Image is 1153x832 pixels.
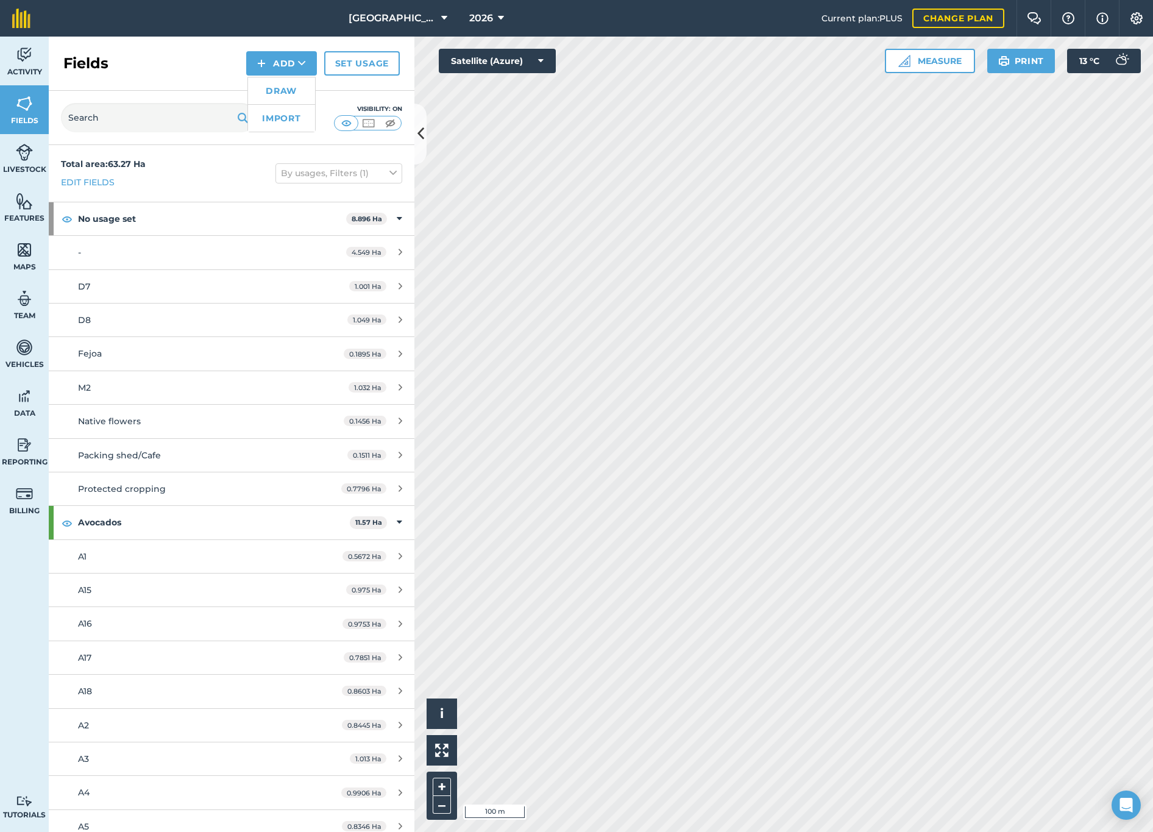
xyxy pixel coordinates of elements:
[78,787,90,798] span: A4
[334,104,402,114] div: Visibility: On
[1061,12,1076,24] img: A question mark icon
[349,11,436,26] span: [GEOGRAPHIC_DATA]
[342,821,386,831] span: 0.8346 Ha
[78,202,346,235] strong: No usage set
[248,77,315,104] a: Draw
[78,483,166,494] span: Protected cropping
[49,439,414,472] a: Packing shed/Cafe0.1511 Ha
[63,54,108,73] h2: Fields
[16,485,33,503] img: svg+xml;base64,PD94bWwgdmVyc2lvbj0iMS4wIiBlbmNvZGluZz0idXRmLTgiPz4KPCEtLSBHZW5lcmF0b3I6IEFkb2JlIE...
[78,382,91,393] span: M2
[16,795,33,807] img: svg+xml;base64,PD94bWwgdmVyc2lvbj0iMS4wIiBlbmNvZGluZz0idXRmLTgiPz4KPCEtLSBHZW5lcmF0b3I6IEFkb2JlIE...
[78,315,91,325] span: D8
[61,158,146,169] strong: Total area : 63.27 Ha
[347,450,386,460] span: 0.1511 Ha
[440,706,444,721] span: i
[1079,49,1099,73] span: 13 ° C
[49,540,414,573] a: A10.5672 Ha
[12,9,30,28] img: fieldmargin Logo
[49,202,414,235] div: No usage set8.896 Ha
[78,450,161,461] span: Packing shed/Cafe
[16,94,33,113] img: svg+xml;base64,PHN2ZyB4bWxucz0iaHR0cDovL3d3dy53My5vcmcvMjAwMC9zdmciIHdpZHRoPSI1NiIgaGVpZ2h0PSI2MC...
[1112,791,1141,820] div: Open Intercom Messenger
[339,117,354,129] img: svg+xml;base64,PHN2ZyB4bWxucz0iaHR0cDovL3d3dy53My5vcmcvMjAwMC9zdmciIHdpZHRoPSI1MCIgaGVpZ2h0PSI0MC...
[912,9,1004,28] a: Change plan
[49,574,414,606] a: A150.975 Ha
[344,652,386,663] span: 0.7851 Ha
[1027,12,1041,24] img: Two speech bubbles overlapping with the left bubble in the forefront
[16,436,33,454] img: svg+xml;base64,PD94bWwgdmVyc2lvbj0iMS4wIiBlbmNvZGluZz0idXRmLTgiPz4KPCEtLSBHZW5lcmF0b3I6IEFkb2JlIE...
[78,281,90,292] span: D7
[898,55,910,67] img: Ruler icon
[61,103,256,132] input: Search
[427,699,457,729] button: i
[49,270,414,303] a: D71.001 Ha
[78,506,350,539] strong: Avocados
[1109,49,1133,73] img: svg+xml;base64,PD94bWwgdmVyc2lvbj0iMS4wIiBlbmNvZGluZz0idXRmLTgiPz4KPCEtLSBHZW5lcmF0b3I6IEFkb2JlIE...
[78,416,141,427] span: Native flowers
[49,607,414,640] a: A160.9753 Ha
[344,349,386,359] span: 0.1895 Ha
[49,709,414,742] a: A20.8445 Ha
[49,371,414,404] a: M21.032 Ha
[49,405,414,438] a: Native flowers0.1456 Ha
[16,143,33,162] img: svg+xml;base64,PD94bWwgdmVyc2lvbj0iMS4wIiBlbmNvZGluZz0idXRmLTgiPz4KPCEtLSBHZW5lcmF0b3I6IEFkb2JlIE...
[347,315,386,325] span: 1.049 Ha
[246,51,317,76] button: Add DrawImport
[78,618,92,629] span: A16
[342,686,386,696] span: 0.8603 Ha
[16,290,33,308] img: svg+xml;base64,PD94bWwgdmVyc2lvbj0iMS4wIiBlbmNvZGluZz0idXRmLTgiPz4KPCEtLSBHZW5lcmF0b3I6IEFkb2JlIE...
[1129,12,1144,24] img: A cog icon
[78,348,102,359] span: Fejoa
[62,516,73,530] img: svg+xml;base64,PHN2ZyB4bWxucz0iaHR0cDovL3d3dy53My5vcmcvMjAwMC9zdmciIHdpZHRoPSIxOCIgaGVpZ2h0PSIyNC...
[324,51,400,76] a: Set usage
[346,585,386,595] span: 0.975 Ha
[16,241,33,259] img: svg+xml;base64,PHN2ZyB4bWxucz0iaHR0cDovL3d3dy53My5vcmcvMjAwMC9zdmciIHdpZHRoPSI1NiIgaGVpZ2h0PSI2MC...
[16,192,33,210] img: svg+xml;base64,PHN2ZyB4bWxucz0iaHR0cDovL3d3dy53My5vcmcvMjAwMC9zdmciIHdpZHRoPSI1NiIgaGVpZ2h0PSI2MC...
[885,49,975,73] button: Measure
[49,776,414,809] a: A40.9906 Ha
[998,54,1010,68] img: svg+xml;base64,PHN2ZyB4bWxucz0iaHR0cDovL3d3dy53My5vcmcvMjAwMC9zdmciIHdpZHRoPSIxOSIgaGVpZ2h0PSIyNC...
[987,49,1055,73] button: Print
[257,56,266,71] img: svg+xml;base64,PHN2ZyB4bWxucz0iaHR0cDovL3d3dy53My5vcmcvMjAwMC9zdmciIHdpZHRoPSIxNCIgaGVpZ2h0PSIyNC...
[78,585,91,596] span: A15
[341,483,386,494] span: 0.7796 Ha
[49,304,414,336] a: D81.049 Ha
[78,753,89,764] span: A3
[469,11,493,26] span: 2026
[237,110,249,125] img: svg+xml;base64,PHN2ZyB4bWxucz0iaHR0cDovL3d3dy53My5vcmcvMjAwMC9zdmciIHdpZHRoPSIxOSIgaGVpZ2h0PSIyNC...
[349,382,386,393] span: 1.032 Ha
[383,117,398,129] img: svg+xml;base64,PHN2ZyB4bWxucz0iaHR0cDovL3d3dy53My5vcmcvMjAwMC9zdmciIHdpZHRoPSI1MCIgaGVpZ2h0PSI0MC...
[16,387,33,405] img: svg+xml;base64,PD94bWwgdmVyc2lvbj0iMS4wIiBlbmNvZGluZz0idXRmLTgiPz4KPCEtLSBHZW5lcmF0b3I6IEFkb2JlIE...
[78,247,81,258] span: -
[78,551,87,562] span: A1
[342,551,386,561] span: 0.5672 Ha
[78,821,89,832] span: A5
[342,619,386,629] span: 0.9753 Ha
[1096,11,1109,26] img: svg+xml;base64,PHN2ZyB4bWxucz0iaHR0cDovL3d3dy53My5vcmcvMjAwMC9zdmciIHdpZHRoPSIxNyIgaGVpZ2h0PSIxNy...
[355,518,382,527] strong: 11.57 Ha
[275,163,402,183] button: By usages, Filters (1)
[433,778,451,796] button: +
[78,686,92,697] span: A18
[342,720,386,730] span: 0.8445 Ha
[1067,49,1141,73] button: 13 °C
[346,247,386,257] span: 4.549 Ha
[49,742,414,775] a: A31.013 Ha
[435,744,449,757] img: Four arrows, one pointing top left, one top right, one bottom right and the last bottom left
[248,105,315,132] a: Import
[349,281,386,291] span: 1.001 Ha
[16,338,33,357] img: svg+xml;base64,PD94bWwgdmVyc2lvbj0iMS4wIiBlbmNvZGluZz0idXRmLTgiPz4KPCEtLSBHZW5lcmF0b3I6IEFkb2JlIE...
[344,416,386,426] span: 0.1456 Ha
[49,675,414,708] a: A180.8603 Ha
[16,46,33,64] img: svg+xml;base64,PD94bWwgdmVyc2lvbj0iMS4wIiBlbmNvZGluZz0idXRmLTgiPz4KPCEtLSBHZW5lcmF0b3I6IEFkb2JlIE...
[78,720,89,731] span: A2
[78,652,91,663] span: A17
[352,215,382,223] strong: 8.896 Ha
[49,236,414,269] a: -4.549 Ha
[341,788,386,798] span: 0.9906 Ha
[361,117,376,129] img: svg+xml;base64,PHN2ZyB4bWxucz0iaHR0cDovL3d3dy53My5vcmcvMjAwMC9zdmciIHdpZHRoPSI1MCIgaGVpZ2h0PSI0MC...
[49,472,414,505] a: Protected cropping0.7796 Ha
[62,212,73,226] img: svg+xml;base64,PHN2ZyB4bWxucz0iaHR0cDovL3d3dy53My5vcmcvMjAwMC9zdmciIHdpZHRoPSIxOCIgaGVpZ2h0PSIyNC...
[439,49,556,73] button: Satellite (Azure)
